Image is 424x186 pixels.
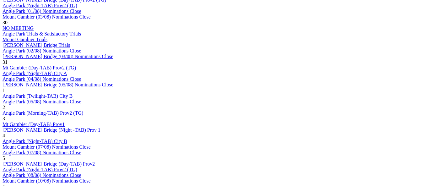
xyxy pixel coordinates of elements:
a: Angle Park (Night-TAB) Prov2 (TG) [3,167,77,172]
a: Angle Park (07/08) Nominations Close [3,150,81,155]
a: Mount Gambier (10/08) Nominations Close [3,178,91,183]
a: Angle Park (05/08) Nominations Close [3,99,81,104]
a: Mt Gambier (Day-TAB) Prov2 (TG) [3,65,76,70]
a: [PERSON_NAME] Bridge Trials [3,42,70,48]
a: Angle Park (Night-TAB) Prov2 (TG) [3,3,77,8]
span: 1 [3,88,5,93]
a: [PERSON_NAME] Bridge (03/08) Nominations Close [3,54,113,59]
span: 4 [3,133,5,138]
a: Mount Gambier (07/08) Nominations Close [3,144,91,150]
a: Angle Park (02/08) Nominations Close [3,48,81,53]
a: Mt Gambier (Day-TAB) Prov1 [3,122,65,127]
a: Angle Park Trials & Satisfactory Trials [3,31,81,36]
span: 5 [3,156,5,161]
span: 31 [3,59,8,65]
a: Angle Park (Morning-TAB) Prov2 (TG) [3,110,83,116]
span: 2 [3,105,5,110]
a: [PERSON_NAME] Bridge (05/08) Nominations Close [3,82,113,87]
a: Angle Park (Night-TAB) City B [3,139,67,144]
a: Mount Gambier (03/08) Nominations Close [3,14,91,19]
span: 30 [3,20,8,25]
a: Angle Park (Twilight-TAB) City B [3,93,72,99]
a: Angle Park (Night-TAB) City A [3,71,67,76]
a: NO MEETING [3,25,34,31]
a: Angle Park (01/08) Nominations Close [3,8,81,14]
a: [PERSON_NAME] Bridge (Day-TAB) Prov2 [3,161,95,167]
span: 3 [3,116,5,121]
a: Mount Gambier Trials [3,37,47,42]
a: [PERSON_NAME] Bridge (Night -TAB) Prov 1 [3,127,100,133]
a: Angle Park (08/08) Nominations Close [3,172,81,178]
a: Angle Park (04/08) Nominations Close [3,76,81,82]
